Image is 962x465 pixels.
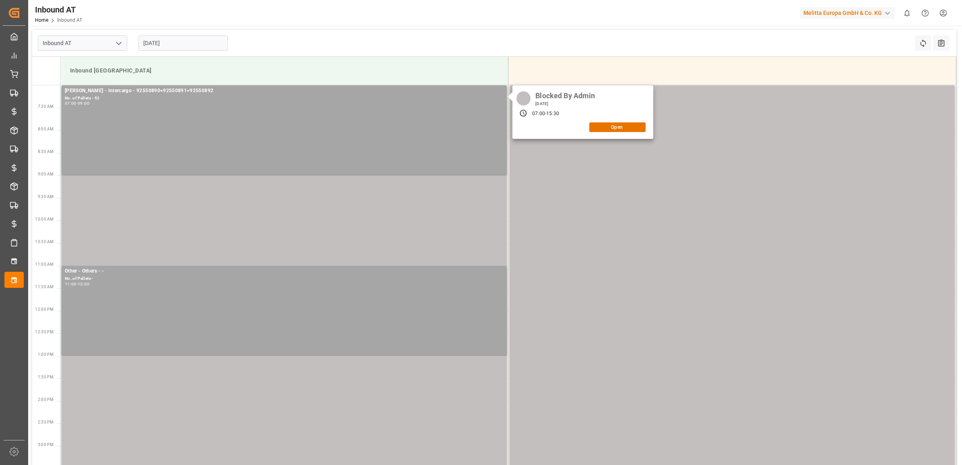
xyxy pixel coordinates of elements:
[67,63,502,78] div: Inbound [GEOGRAPHIC_DATA]
[78,282,89,286] div: 13:00
[35,217,54,221] span: 10:00 AM
[38,194,54,199] span: 9:30 AM
[35,4,82,16] div: Inbound AT
[546,110,559,118] div: 15:30
[589,122,646,132] button: Open
[38,420,54,424] span: 2:30 PM
[38,35,127,51] input: Type to search/select
[800,7,895,19] div: Melitta Europa GmbH & Co. KG
[916,4,934,22] button: Help Center
[545,110,546,118] div: -
[112,37,124,50] button: open menu
[65,267,504,275] div: Other - Others - -
[35,240,54,244] span: 10:30 AM
[38,442,54,447] span: 3:00 PM
[800,5,898,21] button: Melitta Europa GmbH & Co. KG
[533,89,598,101] div: Blocked By Admin
[65,95,504,102] div: No. of Pallets - 52
[35,307,54,312] span: 12:00 PM
[513,87,952,95] div: - -
[38,149,54,154] span: 8:30 AM
[35,330,54,334] span: 12:30 PM
[65,282,76,286] div: 11:00
[38,397,54,402] span: 2:00 PM
[76,101,78,105] div: -
[38,375,54,379] span: 1:30 PM
[35,17,48,23] a: Home
[513,95,952,102] div: No. of Pallets -
[35,262,54,267] span: 11:00 AM
[78,101,89,105] div: 09:00
[138,35,228,51] input: DD.MM.YYYY
[532,110,545,118] div: 07:00
[65,87,504,95] div: [PERSON_NAME] - Intercargo - 92550890+92550891+92550892
[533,101,598,107] div: [DATE]
[35,285,54,289] span: 11:30 AM
[76,282,78,286] div: -
[38,172,54,176] span: 9:00 AM
[65,101,76,105] div: 07:00
[898,4,916,22] button: show 0 new notifications
[38,127,54,131] span: 8:00 AM
[65,275,504,282] div: No. of Pallets -
[38,352,54,357] span: 1:00 PM
[38,104,54,109] span: 7:30 AM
